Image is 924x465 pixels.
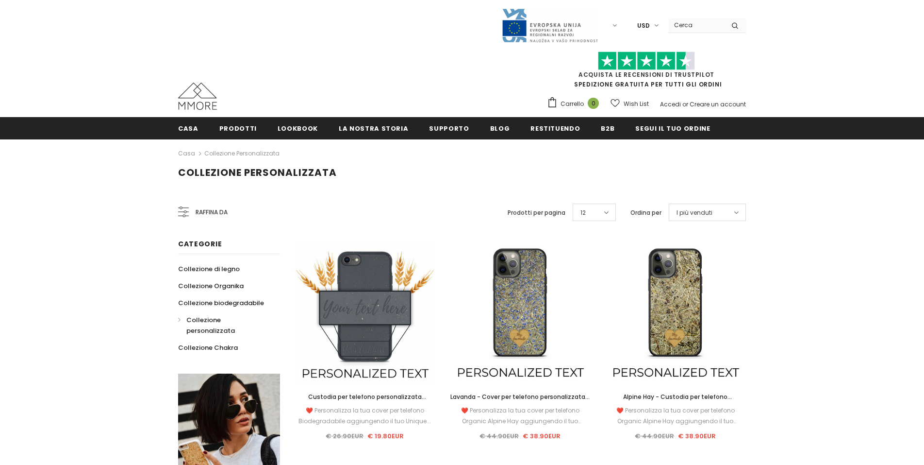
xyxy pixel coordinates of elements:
span: € 38.90EUR [523,431,561,441]
span: Raffina da [196,207,228,218]
span: 12 [580,208,586,218]
a: Restituendo [530,117,580,139]
a: Lavanda - Cover per telefono personalizzata - Regalo personalizzato [450,392,591,402]
span: La nostra storia [339,124,408,133]
a: B2B [601,117,614,139]
input: Search Site [668,18,724,32]
span: supporto [429,124,469,133]
a: Casa [178,117,198,139]
span: € 38.90EUR [678,431,716,441]
span: Alpine Hay - Custodia per telefono personalizzata - Regalo personalizzato [616,393,735,412]
a: Collezione Organika [178,277,244,294]
a: Lookbook [278,117,318,139]
div: ❤️ Personalizza la tua cover per telefono Organic Alpine Hay aggiungendo il tuo Unique... [605,405,746,427]
a: Creare un account [690,100,746,108]
label: Ordina per [630,208,661,218]
div: ❤️ Personalizza la tua cover per telefono Biodegradabile aggiungendo il tuo Unique... [295,405,435,427]
a: Casa [178,148,195,159]
label: Prodotti per pagina [508,208,565,218]
span: € 19.80EUR [367,431,404,441]
a: La nostra storia [339,117,408,139]
img: Casi MMORE [178,83,217,110]
span: B2B [601,124,614,133]
a: Collezione personalizzata [204,149,280,157]
span: Casa [178,124,198,133]
a: Custodia per telefono personalizzata biodegradabile - nera [295,392,435,402]
span: Prodotti [219,124,257,133]
a: Carrello 0 [547,97,604,111]
span: Collezione di legno [178,264,240,274]
span: Categorie [178,239,222,249]
a: supporto [429,117,469,139]
span: SPEDIZIONE GRATUITA PER TUTTI GLI ORDINI [547,56,746,88]
span: Carrello [561,99,584,109]
span: USD [637,21,650,31]
span: € 26.90EUR [326,431,363,441]
a: Blog [490,117,510,139]
span: or [682,100,688,108]
a: Alpine Hay - Custodia per telefono personalizzata - Regalo personalizzato [605,392,746,402]
span: 0 [588,98,599,109]
div: ❤️ Personalizza la tua cover per telefono Organic Alpine Hay aggiungendo il tuo Unique... [450,405,591,427]
a: Javni Razpis [501,21,598,29]
span: € 44.90EUR [635,431,674,441]
span: € 44.90EUR [479,431,519,441]
a: Acquista le recensioni di TrustPilot [578,70,714,79]
a: Collezione biodegradabile [178,294,264,311]
span: Collezione Organika [178,281,244,291]
span: Blog [490,124,510,133]
a: Collezione di legno [178,260,240,277]
span: Collezione biodegradabile [178,298,264,308]
a: Collezione Chakra [178,339,238,356]
span: Restituendo [530,124,580,133]
img: Javni Razpis [501,8,598,43]
span: Collezione personalizzata [178,166,337,179]
span: Wish List [624,99,649,109]
span: I più venduti [676,208,712,218]
span: Lookbook [278,124,318,133]
a: Segui il tuo ordine [635,117,710,139]
span: Lavanda - Cover per telefono personalizzata - Regalo personalizzato [450,393,590,412]
span: Collezione personalizzata [186,315,235,335]
img: Fidati di Pilot Stars [598,52,695,70]
span: Collezione Chakra [178,343,238,352]
a: Accedi [660,100,681,108]
a: Collezione personalizzata [178,311,269,339]
span: Segui il tuo ordine [635,124,710,133]
a: Prodotti [219,117,257,139]
a: Wish List [610,95,649,112]
span: Custodia per telefono personalizzata biodegradabile - nera [308,393,426,412]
